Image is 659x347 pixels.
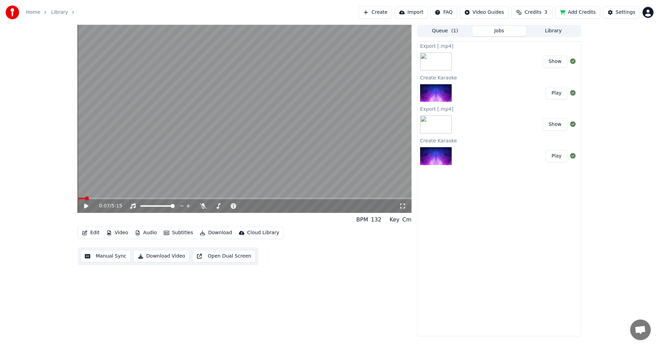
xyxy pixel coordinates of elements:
[543,55,567,68] button: Show
[99,203,110,209] span: 0:07
[544,9,547,16] span: 3
[472,26,527,36] button: Jobs
[104,228,131,238] button: Video
[161,228,196,238] button: Subtitles
[511,6,553,19] button: Credits3
[417,136,581,144] div: Create Karaoke
[417,73,581,82] div: Create Karaoke
[80,250,131,262] button: Manual Sync
[356,216,368,224] div: BPM
[112,203,122,209] span: 5:15
[417,42,581,50] div: Export [.mp4]
[247,229,279,236] div: Cloud Library
[418,26,472,36] button: Queue
[79,228,102,238] button: Edit
[543,118,567,131] button: Show
[630,319,651,340] div: Open chat
[546,150,567,162] button: Play
[51,9,68,16] a: Library
[395,6,428,19] button: Import
[134,250,189,262] button: Download Video
[524,9,541,16] span: Credits
[371,216,382,224] div: 132
[603,6,640,19] button: Settings
[197,228,235,238] button: Download
[402,216,412,224] div: Cm
[451,28,458,34] span: ( 1 )
[616,9,635,16] div: Settings
[5,6,19,19] img: youka
[192,250,256,262] button: Open Dual Screen
[26,9,79,16] nav: breadcrumb
[99,203,116,209] div: /
[526,26,580,36] button: Library
[390,216,400,224] div: Key
[132,228,160,238] button: Audio
[430,6,457,19] button: FAQ
[546,87,567,99] button: Play
[555,6,600,19] button: Add Credits
[460,6,509,19] button: Video Guides
[359,6,392,19] button: Create
[26,9,40,16] a: Home
[417,105,581,113] div: Export [.mp4]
